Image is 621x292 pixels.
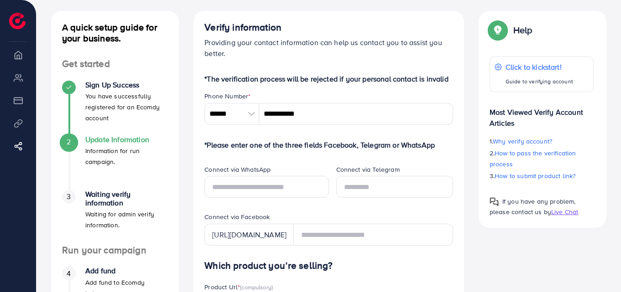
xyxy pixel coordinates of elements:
iframe: Chat [582,251,614,285]
h4: Get started [51,58,179,70]
span: If you have any problem, please contact us by [490,197,576,216]
h4: Run your campaign [51,245,179,256]
p: Guide to verifying account [506,76,573,87]
p: Providing your contact information can help us contact you to assist you better. [204,37,453,59]
label: Connect via WhatsApp [204,165,271,174]
img: Popup guide [490,22,506,38]
p: *Please enter one of the three fields Facebook, Telegram or WhatsApp [204,139,453,150]
h4: Add fund [85,266,168,275]
span: 4 [67,268,71,279]
span: How to submit product link? [495,171,575,180]
p: 3. [490,170,594,181]
label: Connect via Facebook [204,212,270,221]
p: *The verification process will be rejected if your personal contact is invalid [204,73,453,84]
span: Live Chat [551,207,578,216]
p: Click to kickstart! [506,61,573,72]
div: [URL][DOMAIN_NAME] [204,224,294,246]
p: Most Viewed Verify Account Articles [490,99,594,128]
p: 1. [490,136,594,147]
p: Waiting for admin verify information. [85,209,168,231]
li: Sign Up Success [51,81,179,135]
label: Product Url [204,282,273,292]
p: You have successfully registered for an Ecomdy account [85,91,168,123]
h4: Update Information [85,135,168,144]
span: Why verify account? [493,137,552,146]
img: Popup guide [490,197,499,206]
span: (compulsory) [240,283,273,291]
span: 3 [67,191,71,202]
h4: Verify information [204,22,453,33]
h4: A quick setup guide for your business. [51,22,179,44]
p: Help [513,25,532,36]
li: Waiting verify information [51,190,179,245]
span: 2 [67,137,71,147]
p: Information for run campaign. [85,145,168,167]
label: Connect via Telegram [336,165,400,174]
p: 2. [490,148,594,169]
h4: Waiting verify information [85,190,168,207]
img: logo [9,13,26,29]
span: How to pass the verification process [490,149,576,169]
label: Phone Number [204,92,250,101]
h4: Which product you’re selling? [204,260,453,272]
h4: Sign Up Success [85,81,168,89]
li: Update Information [51,135,179,190]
